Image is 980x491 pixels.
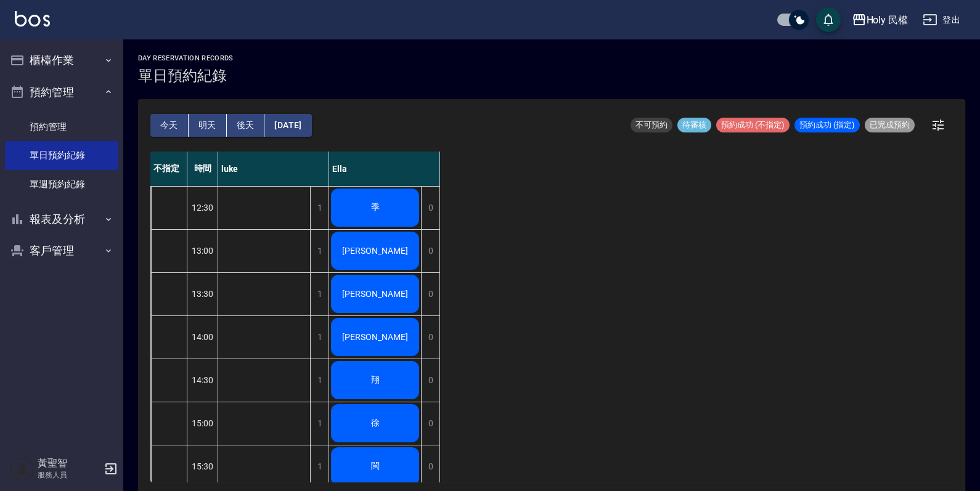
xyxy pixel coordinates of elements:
button: save [816,7,841,32]
span: [PERSON_NAME] [340,289,410,299]
p: 服務人員 [38,469,100,481]
div: 1 [310,316,329,359]
button: 客戶管理 [5,235,118,267]
div: 1 [310,230,329,272]
a: 預約管理 [5,113,118,141]
span: 季 [369,202,382,213]
button: 櫃檯作業 [5,44,118,76]
div: luke [218,152,329,186]
div: 15:00 [187,402,218,445]
span: 待審核 [677,120,711,131]
div: 1 [310,187,329,229]
button: [DATE] [264,114,311,137]
div: 1 [310,359,329,402]
span: 不可預約 [631,120,672,131]
h5: 黃聖智 [38,457,100,469]
button: Holy 民權 [847,7,913,33]
button: 今天 [150,114,189,137]
a: 單日預約紀錄 [5,141,118,169]
div: 0 [421,230,439,272]
div: 0 [421,187,439,229]
button: 報表及分析 [5,203,118,235]
span: 徐 [369,418,382,429]
div: 0 [421,402,439,445]
div: 13:00 [187,229,218,272]
div: 13:30 [187,272,218,315]
img: Person [10,457,35,481]
div: 15:30 [187,445,218,488]
div: Holy 民權 [867,12,909,28]
div: 1 [310,445,329,488]
div: 0 [421,359,439,402]
div: 14:00 [187,315,218,359]
div: Ella [329,152,440,186]
h3: 單日預約紀錄 [138,67,234,84]
button: 後天 [227,114,265,137]
div: 0 [421,445,439,488]
h2: day Reservation records [138,54,234,62]
div: 0 [421,273,439,315]
div: 1 [310,402,329,445]
span: 預約成功 (指定) [794,120,860,131]
span: [PERSON_NAME] [340,246,410,256]
span: 預約成功 (不指定) [716,120,790,131]
div: 12:30 [187,186,218,229]
button: 明天 [189,114,227,137]
span: 閩 [369,461,382,472]
div: 14:30 [187,359,218,402]
button: 登出 [918,9,965,31]
button: 預約管理 [5,76,118,108]
div: 0 [421,316,439,359]
span: 翔 [369,375,382,386]
a: 單週預約紀錄 [5,170,118,198]
span: 已完成預約 [865,120,915,131]
div: 1 [310,273,329,315]
div: 不指定 [150,152,187,186]
div: 時間 [187,152,218,186]
img: Logo [15,11,50,26]
span: [PERSON_NAME] [340,332,410,342]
